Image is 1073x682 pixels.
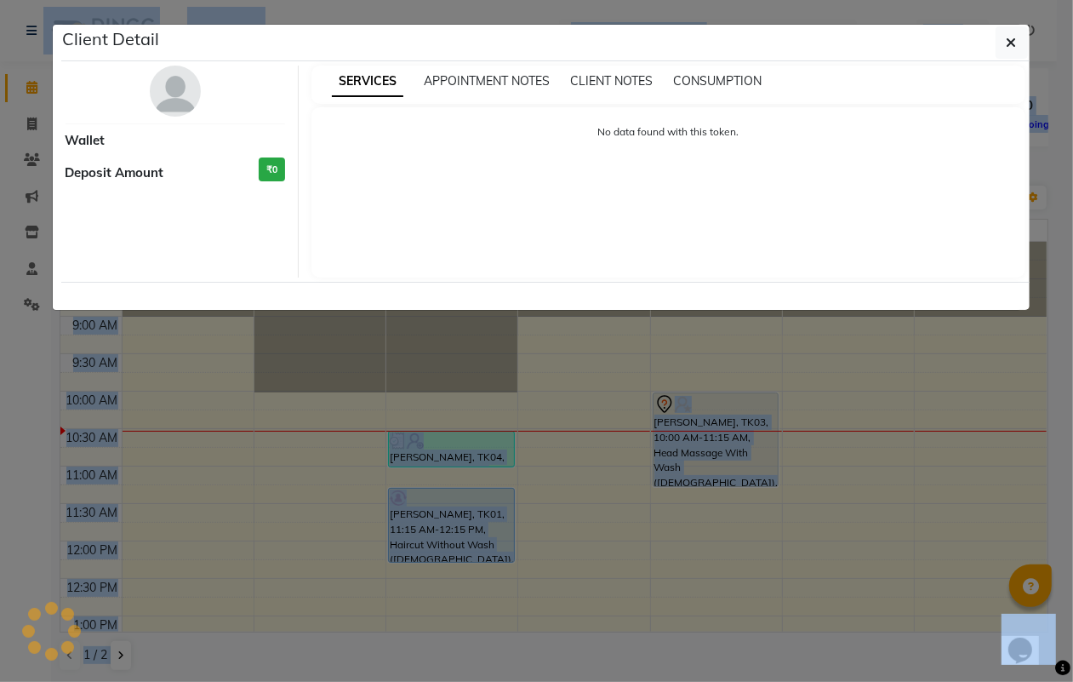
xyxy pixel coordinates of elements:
h3: ₹0 [259,158,285,182]
span: CONSUMPTION [673,73,762,89]
span: SERVICES [332,66,403,97]
h5: Client Detail [63,26,160,52]
span: Deposit Amount [66,163,164,183]
iframe: chat widget [1002,614,1056,665]
img: avatar [150,66,201,117]
p: No data found with this token. [328,124,1008,140]
span: Wallet [66,131,106,151]
span: APPOINTMENT NOTES [424,73,550,89]
span: CLIENT NOTES [570,73,653,89]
